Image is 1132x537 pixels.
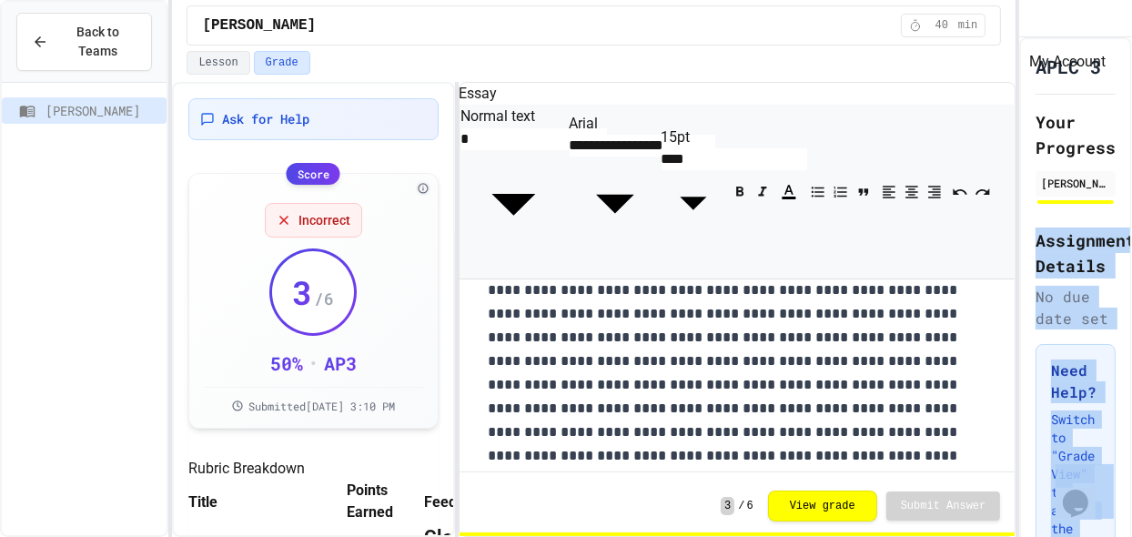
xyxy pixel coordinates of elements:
[949,177,971,205] button: Undo (⌘+Z)
[570,113,661,135] div: Arial
[1029,51,1106,73] div: My Account
[747,499,753,513] span: 6
[59,23,136,61] span: Back to Teams
[807,177,829,205] button: Bullet List
[927,18,956,33] span: 40
[1036,286,1116,329] div: No due date set
[853,177,874,205] button: Quote
[287,163,340,185] div: Score
[830,177,852,205] button: Numbered List
[1036,228,1116,279] h2: Assignment Details
[738,499,744,513] span: /
[924,177,945,205] button: Align Right
[270,350,303,376] div: 50 %
[878,177,900,205] button: Align Left
[1036,109,1116,160] h2: Your Progress
[460,83,1016,105] h6: Essay
[16,13,152,71] button: Back to Teams
[45,101,159,120] span: [PERSON_NAME]
[958,18,978,33] span: min
[324,350,357,376] div: AP 3
[298,211,350,229] span: Incorrect
[310,350,317,376] div: •
[972,177,994,205] button: Redo (⌘+⇧+Z)
[729,177,751,205] button: Bold (⌘+B)
[248,399,395,413] span: Submitted [DATE] 3:10 PM
[314,286,334,311] span: / 6
[1051,360,1100,403] h3: Need Help?
[752,177,773,205] button: Italic (⌘+I)
[188,458,438,480] h5: Rubric Breakdown
[721,497,734,515] span: 3
[662,127,725,148] div: 15pt
[886,491,1001,521] button: Submit Answer
[347,480,424,523] span: Points Earned
[1041,175,1110,191] div: [PERSON_NAME]
[254,51,310,75] button: Grade
[901,177,923,205] button: Align Center
[461,106,566,127] div: Normal text
[768,491,877,522] button: View grade
[424,492,489,510] span: Feedback
[292,274,312,310] span: 3
[901,499,986,513] span: Submit Answer
[202,15,316,36] span: [PERSON_NAME]
[188,492,217,510] span: Title
[1056,464,1114,519] iframe: chat widget
[222,110,309,128] span: Ask for Help
[187,51,249,75] button: Lesson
